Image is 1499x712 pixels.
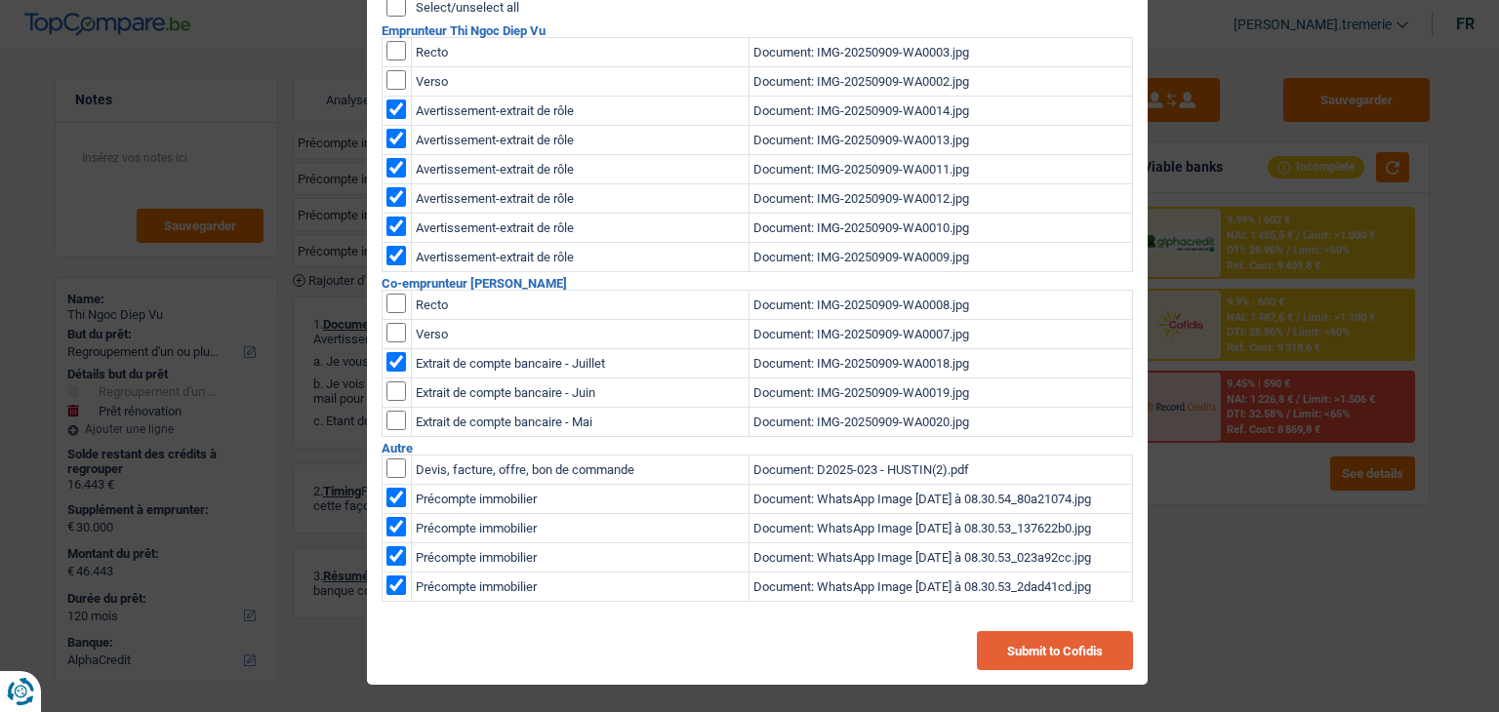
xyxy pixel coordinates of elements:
td: Avertissement-extrait de rôle [411,243,749,272]
td: Précompte immobilier [411,485,749,514]
label: Select/unselect all [416,1,519,14]
td: Extrait de compte bancaire - Mai [411,408,749,437]
td: Document: WhatsApp Image [DATE] à 08.30.53_2dad41cd.jpg [749,573,1132,602]
h2: Autre [382,442,1133,455]
td: Document: IMG-20250909-WA0003.jpg [749,38,1132,67]
td: Document: IMG-20250909-WA0020.jpg [749,408,1132,437]
td: Document: IMG-20250909-WA0002.jpg [749,67,1132,97]
td: Document: IMG-20250909-WA0019.jpg [749,378,1132,408]
td: Document: IMG-20250909-WA0011.jpg [749,155,1132,184]
h2: Emprunteur Thi Ngoc Diep Vu [382,24,1133,37]
td: Document: IMG-20250909-WA0007.jpg [749,320,1132,349]
td: Recto [411,38,749,67]
td: Précompte immobilier [411,514,749,543]
td: Avertissement-extrait de rôle [411,126,749,155]
td: Recto [411,291,749,320]
td: Document: IMG-20250909-WA0018.jpg [749,349,1132,378]
td: Extrait de compte bancaire - Juillet [411,349,749,378]
td: Verso [411,67,749,97]
td: Avertissement-extrait de rôle [411,155,749,184]
td: Précompte immobilier [411,543,749,573]
td: Document: IMG-20250909-WA0010.jpg [749,214,1132,243]
td: Document: WhatsApp Image [DATE] à 08.30.54_80a21074.jpg [749,485,1132,514]
td: Document: IMG-20250909-WA0008.jpg [749,291,1132,320]
td: Devis, facture, offre, bon de commande [411,455,749,485]
td: Document: WhatsApp Image [DATE] à 08.30.53_023a92cc.jpg [749,543,1132,573]
td: Extrait de compte bancaire - Juin [411,378,749,408]
td: Avertissement-extrait de rôle [411,97,749,126]
td: Avertissement-extrait de rôle [411,214,749,243]
td: Avertissement-extrait de rôle [411,184,749,214]
td: Document: IMG-20250909-WA0014.jpg [749,97,1132,126]
td: Document: IMG-20250909-WA0012.jpg [749,184,1132,214]
td: Document: IMG-20250909-WA0013.jpg [749,126,1132,155]
button: Submit to Cofidis [977,631,1133,670]
h2: Co-emprunteur [PERSON_NAME] [382,277,1133,290]
td: Document: IMG-20250909-WA0009.jpg [749,243,1132,272]
td: Document: WhatsApp Image [DATE] à 08.30.53_137622b0.jpg [749,514,1132,543]
td: Verso [411,320,749,349]
td: Document: D2025-023 - HUSTIN(2).pdf [749,455,1132,485]
td: Précompte immobilier [411,573,749,602]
